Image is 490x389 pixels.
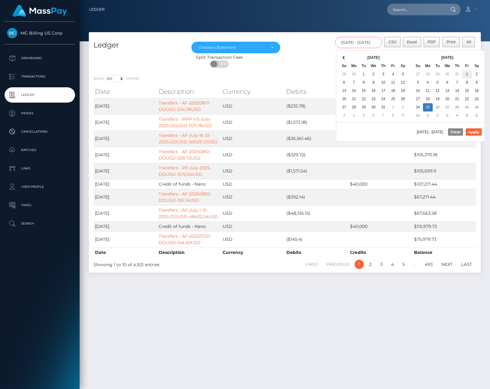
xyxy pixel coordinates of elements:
td: 29 [359,103,369,111]
td: $107,271.44 [413,179,476,189]
td: [DATE] [93,231,157,247]
button: CSV [384,37,401,47]
a: 493 [421,260,436,269]
td: 19 [433,95,443,103]
td: 2 [398,103,408,111]
button: Choose a Statement [191,42,280,53]
a: 2 [366,260,375,269]
a: Transfers - MPP-VS-July-2025-DDUSD-1571.18USD [159,116,212,128]
a: Transfers - AF-20250817-DDUSD-234.78USD [159,100,210,112]
td: 5 [359,111,369,120]
td: 31 [452,70,462,78]
p: Batches [7,145,73,155]
div: Split Transaction Fees [89,54,350,61]
a: Transfers - PP-July-2025-DDUSD-1570.54USD [159,165,211,177]
button: Print [443,37,460,47]
th: Su [339,62,349,70]
td: 10 [413,87,423,95]
a: Transfers - AF-July-1-15-2025-DDUSD-48402.24USD [159,207,218,219]
th: We [443,62,452,70]
td: $105,699.9 [413,163,476,179]
td: 2 [472,70,482,78]
a: 1 [355,260,364,269]
td: 31 [379,103,388,111]
td: 21 [349,95,359,103]
td: 29 [433,70,443,78]
td: 3 [413,78,423,87]
a: Payees [5,106,75,121]
td: [DATE] [93,147,157,163]
td: 30 [472,103,482,111]
a: User Profile [5,179,75,194]
select: Showentries [104,75,127,82]
label: Show entries [93,75,139,82]
a: Cancellations [5,124,75,139]
td: 1 [388,103,398,111]
td: USD [221,221,285,231]
h4: Ledger [93,40,182,51]
a: Batches [5,142,75,158]
td: $67,663.58 [413,205,476,221]
a: Ledger [89,3,105,16]
td: $75,979.73 [413,231,476,247]
th: Mo [349,62,359,70]
th: Mo [423,62,433,70]
td: ($48,316.15) [285,205,349,221]
td: 7 [379,111,388,120]
td: 28 [423,70,433,78]
a: Dashboard [5,51,75,66]
td: 23 [369,95,379,103]
td: USD [221,179,285,189]
td: Credit of funds - Nano [157,221,221,231]
td: 6 [443,78,452,87]
td: 28 [349,103,359,111]
td: 23 [472,95,482,103]
a: Transfers - AF-20250810-DDUSD-328.72USD [159,149,211,161]
td: 8 [388,111,398,120]
span: CSV [389,40,397,44]
td: 11 [423,87,433,95]
th: Description [157,247,221,257]
td: 12 [433,87,443,95]
img: MassPay Logo [13,5,67,17]
button: Clear [448,128,463,136]
a: Taxes [5,198,75,213]
th: Th [379,62,388,70]
span: Excel [407,40,417,44]
td: 12 [398,78,408,87]
td: 9 [398,111,408,120]
input: Search... [387,4,445,15]
td: 6 [472,111,482,120]
th: Th [452,62,462,70]
a: Ledger [5,87,75,103]
td: USD [221,98,285,114]
td: 9 [369,78,379,87]
td: USD [221,163,285,179]
td: 9 [472,78,482,87]
td: ($392.14) [285,189,349,205]
td: 26 [433,103,443,111]
td: [DATE] [93,205,157,221]
td: 27 [413,70,423,78]
td: 15 [462,87,472,95]
th: Fr [388,62,398,70]
td: 17 [413,95,423,103]
td: 14 [452,87,462,95]
td: 17 [379,87,388,95]
td: 5 [462,111,472,120]
td: 7 [452,78,462,87]
td: 30 [369,103,379,111]
a: Transactions [5,69,75,84]
span: Print [447,40,456,44]
td: 31 [413,111,423,120]
p: Search [7,219,73,228]
td: 13 [443,87,452,95]
a: 3 [377,260,386,269]
td: 3 [379,70,388,78]
td: 11 [388,78,398,87]
th: Credits [349,247,412,257]
td: ($1,573.18) [285,114,349,130]
span: PDF [428,40,436,44]
th: Currency [221,85,285,98]
th: Date [93,85,157,98]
